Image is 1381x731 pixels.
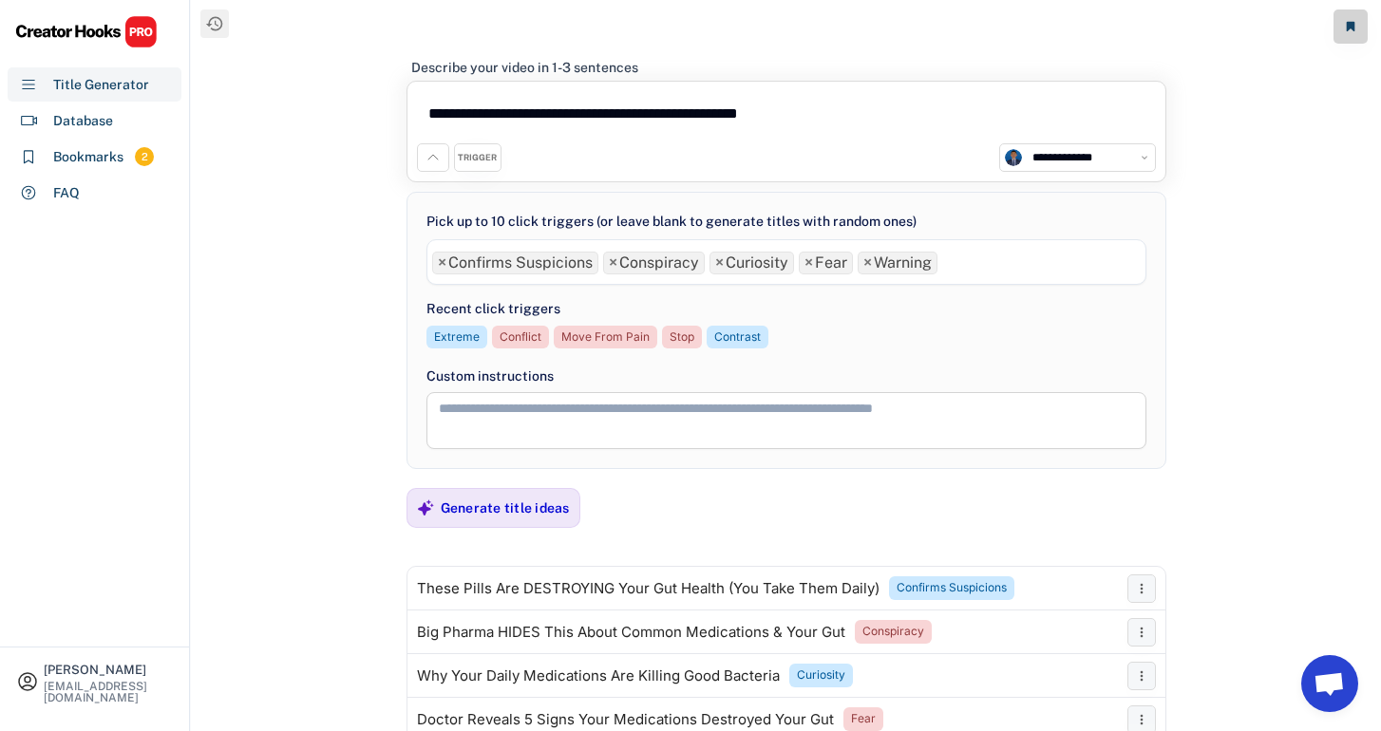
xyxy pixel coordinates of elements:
[441,499,570,516] div: Generate title ideas
[417,712,834,727] div: Doctor Reveals 5 Signs Your Medications Destroyed Your Gut
[411,59,638,76] div: Describe your video in 1-3 sentences
[53,147,123,167] div: Bookmarks
[500,329,541,346] div: Conflict
[15,15,158,48] img: CHPRO%20Logo.svg
[1005,149,1022,166] img: channels4_profile.jpg
[863,255,872,271] span: ×
[426,299,560,319] div: Recent click triggers
[53,183,80,203] div: FAQ
[53,111,113,131] div: Database
[804,255,813,271] span: ×
[458,152,497,164] div: TRIGGER
[714,329,761,346] div: Contrast
[44,681,173,703] div: [EMAIL_ADDRESS][DOMAIN_NAME]
[135,149,154,165] div: 2
[417,581,880,596] div: These Pills Are DESTROYING Your Gut Health (You Take Them Daily)
[609,255,617,271] span: ×
[603,252,705,274] li: Conspiracy
[417,625,845,640] div: Big Pharma HIDES This About Common Medications & Your Gut
[432,252,598,274] li: Confirms Suspicions
[715,255,724,271] span: ×
[858,252,937,274] li: Warning
[426,366,1146,386] div: Custom instructions
[862,624,924,640] div: Conspiracy
[44,664,173,676] div: [PERSON_NAME]
[438,255,446,271] span: ×
[561,329,650,346] div: Move From Pain
[417,668,780,684] div: Why Your Daily Medications Are Killing Good Bacteria
[709,252,794,274] li: Curiosity
[799,252,853,274] li: Fear
[797,667,845,684] div: Curiosity
[426,212,917,232] div: Pick up to 10 click triggers (or leave blank to generate titles with random ones)
[1301,655,1358,712] a: Open chat
[434,329,480,346] div: Extreme
[53,75,149,95] div: Title Generator
[670,329,694,346] div: Stop
[851,711,876,727] div: Fear
[897,580,1007,596] div: Confirms Suspicions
